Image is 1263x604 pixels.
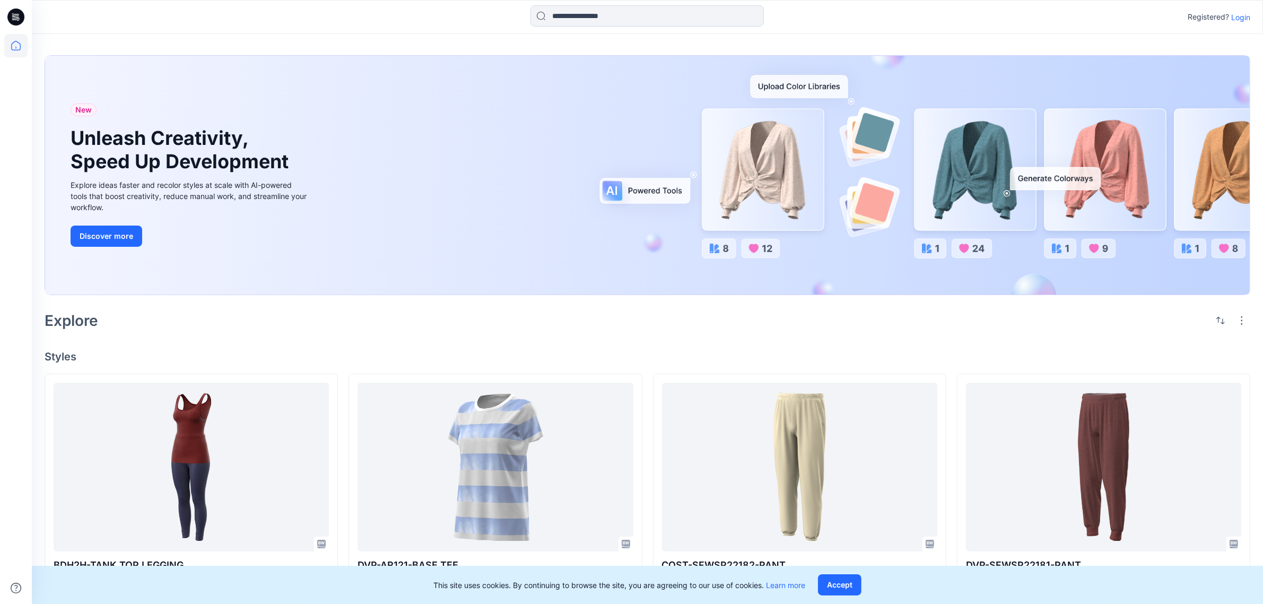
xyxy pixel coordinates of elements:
[71,127,293,172] h1: Unleash Creativity, Speed Up Development
[662,383,937,551] a: COST-SFWSP22182-PANT
[71,226,309,247] a: Discover more
[818,574,861,596] button: Accept
[54,558,329,573] p: BDH2H-TANK TOP LEGGING
[45,312,98,329] h2: Explore
[966,558,1241,573] p: DVP-SFWSP22181-PANT
[71,179,309,213] div: Explore ideas faster and recolor styles at scale with AI-powered tools that boost creativity, red...
[75,103,92,116] span: New
[71,226,142,247] button: Discover more
[662,558,937,573] p: COST-SFWSP22182-PANT
[45,350,1250,363] h4: Styles
[433,580,805,591] p: This site uses cookies. By continuing to browse the site, you are agreeing to our use of cookies.
[358,558,633,573] p: DVP-AR121-BASE TEE
[966,383,1241,551] a: DVP-SFWSP22181-PANT
[1188,11,1229,23] p: Registered?
[766,581,805,590] a: Learn more
[54,383,329,551] a: BDH2H-TANK TOP LEGGING
[1231,12,1250,23] p: Login
[358,383,633,551] a: DVP-AR121-BASE TEE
